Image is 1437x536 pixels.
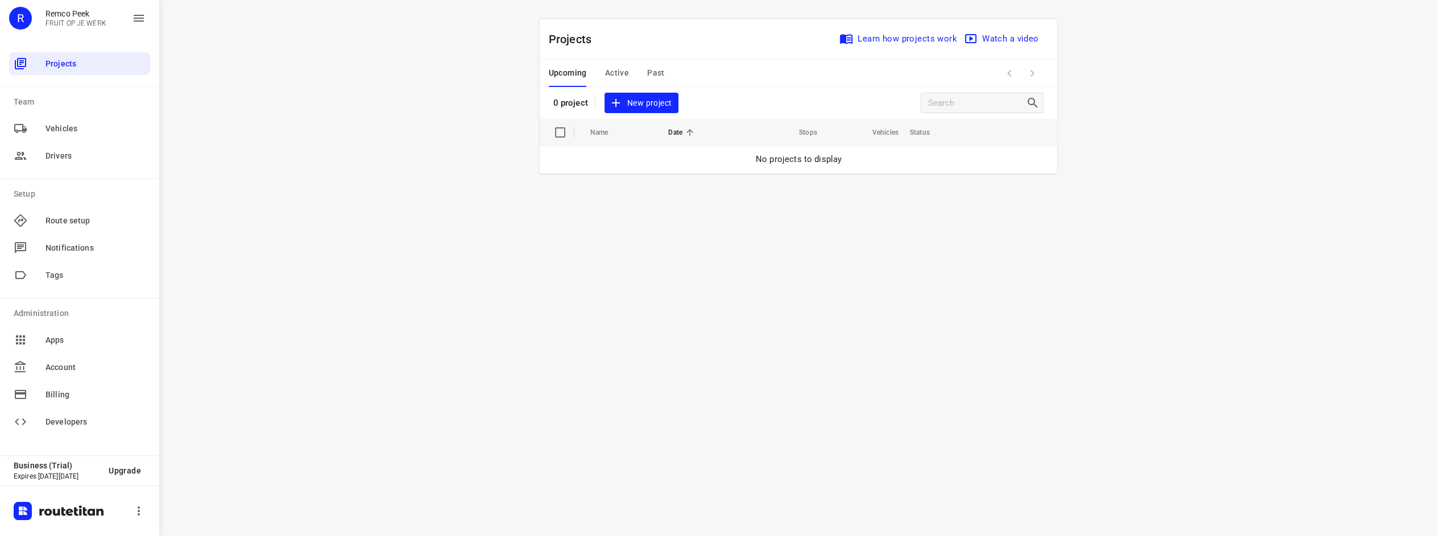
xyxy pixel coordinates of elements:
[14,461,100,470] p: Business (Trial)
[1021,62,1043,85] span: Next Page
[14,96,150,108] p: Team
[14,308,150,319] p: Administration
[998,62,1021,85] span: Previous Page
[9,209,150,232] div: Route setup
[45,269,146,281] span: Tags
[9,236,150,259] div: Notifications
[1026,96,1043,110] div: Search
[928,94,1026,112] input: Search projects
[45,123,146,135] span: Vehicles
[14,472,100,480] p: Expires [DATE][DATE]
[45,150,146,162] span: Drivers
[590,126,623,139] span: Name
[14,188,150,200] p: Setup
[45,58,146,70] span: Projects
[45,19,106,27] p: FRUIT OP JE WERK
[45,9,106,18] p: Remco Peek
[9,144,150,167] div: Drivers
[604,93,678,114] button: New project
[9,52,150,75] div: Projects
[605,66,629,80] span: Active
[9,264,150,286] div: Tags
[9,117,150,140] div: Vehicles
[45,334,146,346] span: Apps
[647,66,665,80] span: Past
[668,126,697,139] span: Date
[549,66,587,80] span: Upcoming
[9,383,150,406] div: Billing
[549,31,601,48] p: Projects
[553,98,588,108] p: 0 project
[100,460,150,481] button: Upgrade
[9,356,150,379] div: Account
[109,466,141,475] span: Upgrade
[9,329,150,351] div: Apps
[45,389,146,401] span: Billing
[858,126,898,139] span: Vehicles
[45,416,146,428] span: Developers
[910,126,945,139] span: Status
[9,410,150,433] div: Developers
[45,242,146,254] span: Notifications
[45,215,146,227] span: Route setup
[9,7,32,30] div: R
[784,126,817,139] span: Stops
[611,96,672,110] span: New project
[45,362,146,373] span: Account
